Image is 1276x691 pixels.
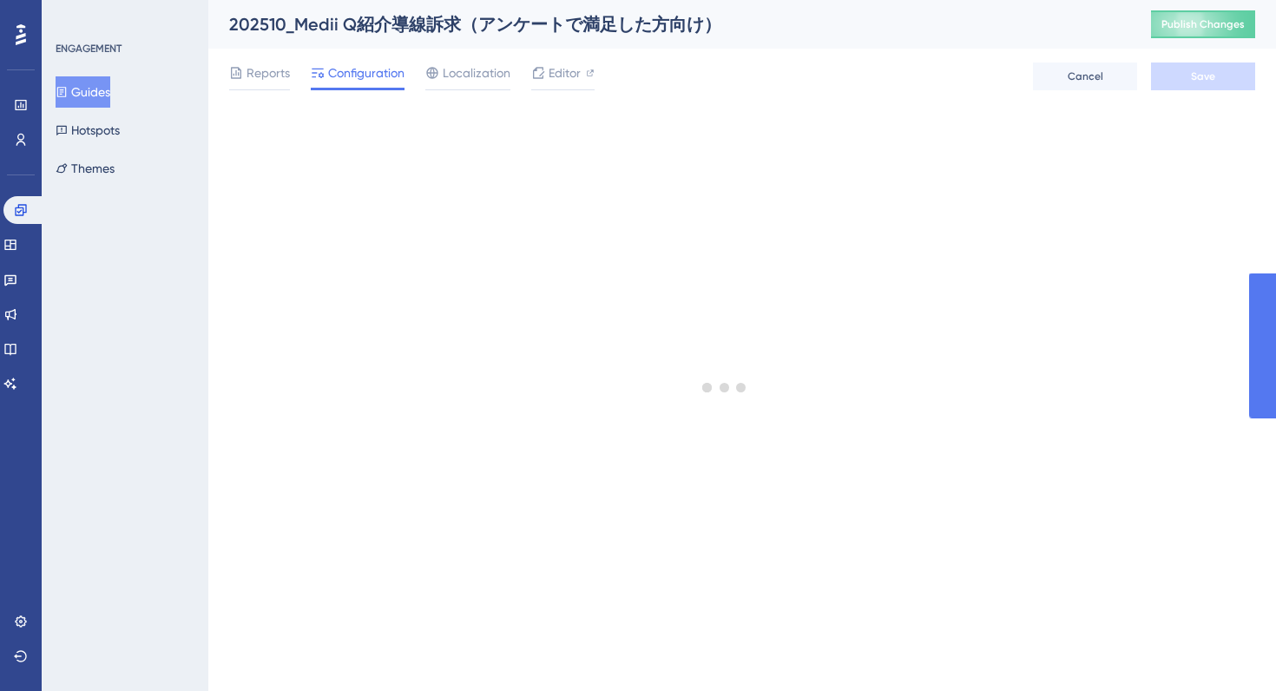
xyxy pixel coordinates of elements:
div: 202510_Medii Q紹介導線訴求（アンケートで満足した方向け） [229,12,1108,36]
span: Publish Changes [1161,17,1245,31]
span: Reports [247,63,290,83]
button: Cancel [1033,63,1137,90]
span: Save [1191,69,1215,83]
span: Editor [549,63,581,83]
iframe: UserGuiding AI Assistant Launcher [1203,622,1255,675]
button: Guides [56,76,110,108]
button: Hotspots [56,115,120,146]
span: Configuration [328,63,405,83]
button: Save [1151,63,1255,90]
div: ENGAGEMENT [56,42,122,56]
span: Localization [443,63,510,83]
button: Publish Changes [1151,10,1255,38]
button: Themes [56,153,115,184]
span: Cancel [1068,69,1103,83]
